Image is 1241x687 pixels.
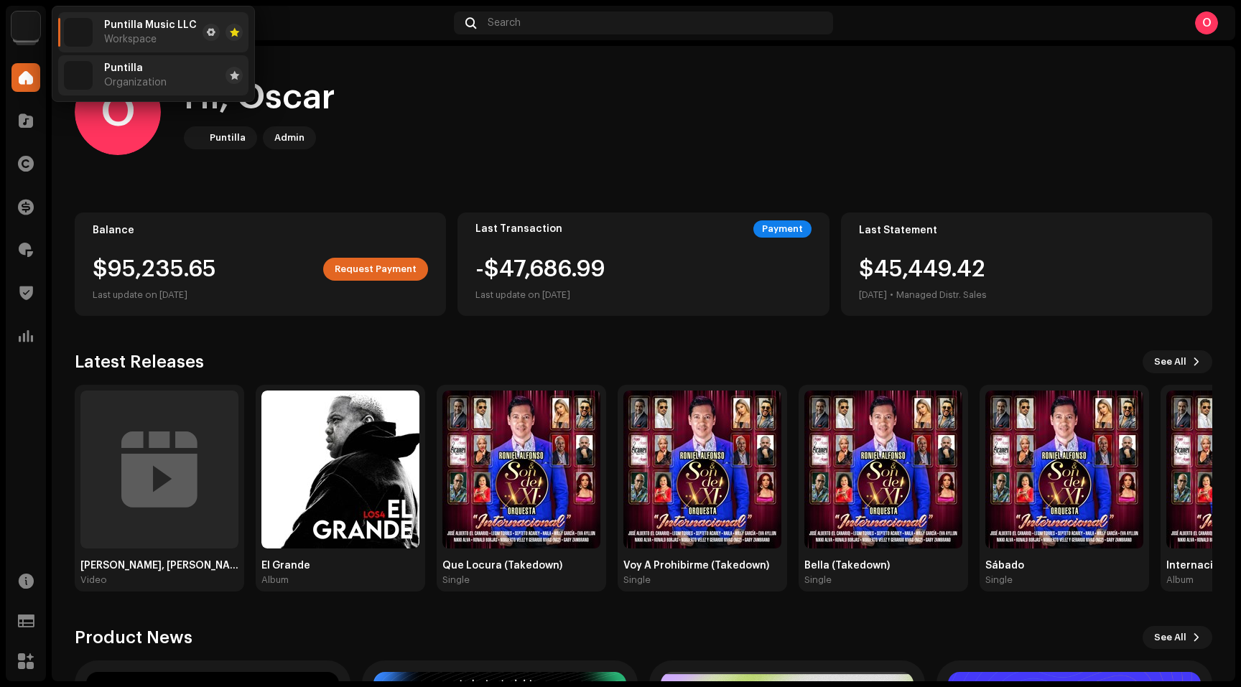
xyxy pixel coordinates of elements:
img: ed4bb948-22f6-4cd0-a26c-ef6d1f6fc2c5 [804,391,962,548]
span: See All [1154,623,1186,652]
div: Sábado [985,560,1143,571]
div: O [75,69,161,155]
div: • [890,286,893,304]
re-o-card-value: Balance [75,212,446,316]
div: Single [442,574,470,586]
div: Payment [753,220,812,238]
div: El Grande [261,560,419,571]
div: Puntilla [210,129,246,146]
div: Last Statement [859,225,1194,236]
img: e1e6889f-7887-468d-8779-d78b027f6245 [442,391,600,548]
img: a6437e74-8c8e-4f74-a1ce-131745af0155 [64,61,93,90]
div: Last Transaction [475,223,562,235]
div: Balance [93,225,428,236]
div: Single [804,574,832,586]
re-o-card-value: Last Statement [841,212,1212,316]
div: Album [261,574,289,586]
div: Last update on [DATE] [93,286,428,304]
span: Workspace [104,34,157,45]
span: See All [1154,347,1186,376]
button: Request Payment [323,258,428,281]
div: Video [80,574,107,586]
button: See All [1143,350,1212,373]
div: Home [69,17,448,29]
div: Que Locura (Takedown) [442,560,600,571]
div: Voy A Prohibirme (Takedown) [623,560,781,571]
img: 58019ce1-785d-43e2-b974-88b7bf3b60b2 [985,391,1143,548]
div: Managed Distr. Sales [896,286,987,304]
div: Single [623,574,651,586]
span: Search [488,17,521,29]
img: a6437e74-8c8e-4f74-a1ce-131745af0155 [64,18,93,47]
div: Last update on [DATE] [475,286,605,304]
img: a6437e74-8c8e-4f74-a1ce-131745af0155 [11,11,40,40]
span: Puntilla Music LLC [104,19,197,31]
div: Album [1166,574,1194,586]
img: d7a559f1-3cb0-4f55-bcd5-c1835d266fb9 [623,391,781,548]
div: O [1195,11,1218,34]
span: Puntilla [104,62,143,74]
h3: Latest Releases [75,350,204,373]
span: Organization [104,77,167,88]
button: See All [1143,626,1212,649]
div: Hi, Oscar [184,75,335,121]
div: Admin [274,129,305,146]
div: Bella (Takedown) [804,560,962,571]
img: a6437e74-8c8e-4f74-a1ce-131745af0155 [187,129,204,146]
div: [DATE] [859,286,887,304]
span: Request Payment [335,255,417,284]
img: aaeb2668-74f1-4a13-be73-0463f25026be [261,391,419,548]
div: Single [985,574,1013,586]
div: [PERSON_NAME], [PERSON_NAME] [Lyric Video] [80,560,238,571]
h3: Product News [75,626,192,649]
